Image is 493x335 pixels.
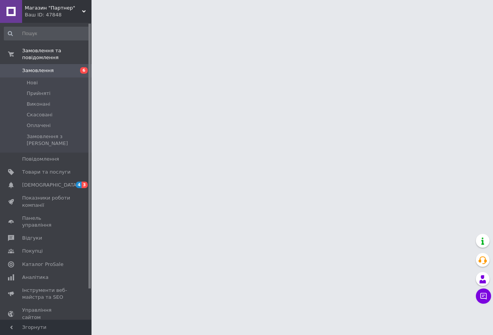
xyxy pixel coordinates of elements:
[22,215,71,229] span: Панель управління
[25,5,82,11] span: Магазин "Партнер"
[22,67,54,74] span: Замовлення
[22,47,92,61] span: Замовлення та повідомлення
[80,67,88,74] span: 6
[22,274,48,281] span: Аналітика
[27,101,50,108] span: Виконані
[22,261,63,268] span: Каталог ProSale
[22,248,43,254] span: Покупці
[25,11,92,18] div: Ваш ID: 47848
[27,111,53,118] span: Скасовані
[27,133,89,147] span: Замовлення з [PERSON_NAME]
[27,90,50,97] span: Прийняті
[82,182,88,188] span: 3
[22,182,79,188] span: [DEMOGRAPHIC_DATA]
[22,195,71,208] span: Показники роботи компанії
[476,288,491,304] button: Чат з покупцем
[4,27,90,40] input: Пошук
[22,156,59,163] span: Повідомлення
[22,169,71,176] span: Товари та послуги
[22,235,42,242] span: Відгуки
[22,307,71,321] span: Управління сайтом
[22,287,71,301] span: Інструменти веб-майстра та SEO
[76,182,82,188] span: 4
[27,79,38,86] span: Нові
[27,122,51,129] span: Оплачені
